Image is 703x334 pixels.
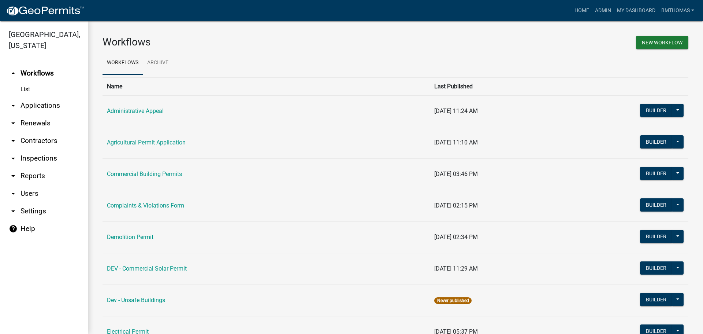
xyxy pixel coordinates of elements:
a: My Dashboard [614,4,658,18]
a: Home [572,4,592,18]
span: [DATE] 03:46 PM [434,170,478,177]
i: arrow_drop_down [9,172,18,180]
i: arrow_drop_down [9,154,18,163]
th: Name [103,77,430,95]
button: Builder [640,293,672,306]
i: arrow_drop_down [9,136,18,145]
h3: Workflows [103,36,390,48]
span: [DATE] 11:10 AM [434,139,478,146]
th: Last Published [430,77,558,95]
i: arrow_drop_down [9,189,18,198]
button: Builder [640,230,672,243]
button: Builder [640,104,672,117]
a: Dev - Unsafe Buildings [107,297,165,304]
a: Workflows [103,51,143,75]
a: Administrative Appeal [107,107,164,114]
span: [DATE] 11:29 AM [434,265,478,272]
a: Commercial Building Permits [107,170,182,177]
span: [DATE] 11:24 AM [434,107,478,114]
button: Builder [640,261,672,275]
a: Archive [143,51,173,75]
i: help [9,224,18,233]
span: [DATE] 02:15 PM [434,202,478,209]
span: Never published [434,297,471,304]
span: [DATE] 02:34 PM [434,234,478,241]
button: New Workflow [636,36,688,49]
a: Agricultural Permit Application [107,139,186,146]
a: Complaints & Violations Form [107,202,184,209]
button: Builder [640,135,672,148]
button: Builder [640,167,672,180]
a: DEV - Commercial Solar Permit [107,265,187,272]
i: arrow_drop_up [9,69,18,78]
i: arrow_drop_down [9,119,18,128]
i: arrow_drop_down [9,101,18,110]
button: Builder [640,198,672,212]
i: arrow_drop_down [9,207,18,216]
a: Demolition Permit [107,234,153,241]
a: Admin [592,4,614,18]
a: bmthomas [658,4,697,18]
